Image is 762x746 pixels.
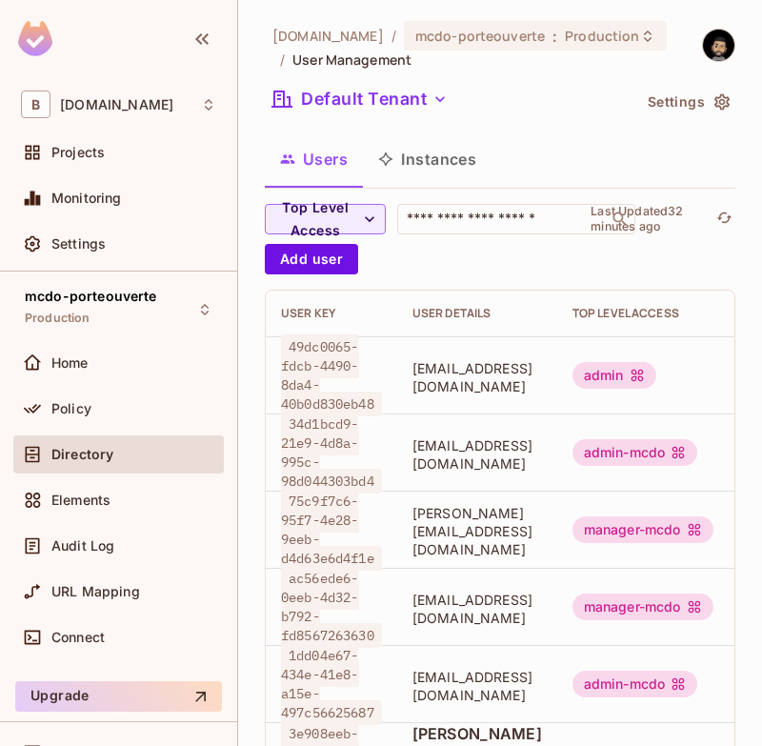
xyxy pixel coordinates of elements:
span: : [551,29,558,44]
span: [EMAIL_ADDRESS][DOMAIN_NAME] [412,591,542,627]
span: B [21,91,50,118]
div: admin-mcdo [572,671,698,697]
div: manager-mcdo [572,516,713,543]
span: the active workspace [272,27,384,45]
div: Top Level Access [572,306,713,321]
span: URL Mapping [51,584,140,599]
button: Users [265,135,363,183]
span: Policy [51,401,91,416]
div: User Key [281,306,382,321]
button: Top Level Access [265,204,386,234]
button: Default Tenant [265,84,455,114]
span: 75c9f7c6-95f7-4e28-9eeb-d4d63e6d4f1e [281,489,382,571]
span: 1dd04e67-434e-41e8-a15e-497c56625687 [281,643,382,725]
span: Audit Log [51,538,114,554]
span: mcdo-porteouverte [25,289,157,304]
span: Settings [51,236,106,252]
p: Last Updated 32 minutes ago [591,204,709,234]
span: [PERSON_NAME][EMAIL_ADDRESS][DOMAIN_NAME] [412,504,542,558]
span: Directory [51,447,113,462]
div: User Details [412,306,542,321]
button: Upgrade [15,681,222,712]
span: 49dc0065-fdcb-4490-8da4-40b0d830eb48 [281,334,382,416]
div: manager-mcdo [572,594,713,620]
span: Projects [51,145,105,160]
li: / [391,27,396,45]
div: admin-mcdo [572,439,698,466]
li: / [280,50,285,69]
span: Connect [51,630,105,645]
span: mcdo-porteouverte [415,27,545,45]
span: refresh [716,210,732,229]
span: Click to refresh data [709,208,735,231]
img: SReyMgAAAABJRU5ErkJggg== [18,21,52,56]
span: Production [565,27,639,45]
span: [EMAIL_ADDRESS][DOMAIN_NAME] [412,436,542,473]
span: Top Level Access [275,196,356,243]
span: Home [51,355,89,371]
span: Production [25,311,90,326]
button: Instances [363,135,491,183]
span: [EMAIL_ADDRESS][DOMAIN_NAME] [412,668,542,704]
span: 34d1bcd9-21e9-4d8a-995c-98d044303bd4 [281,412,382,494]
span: [PERSON_NAME] [412,723,542,744]
span: User Management [292,50,411,69]
span: Workspace: beecee.fr [60,97,173,112]
div: admin [572,362,656,389]
button: Add user [265,244,358,274]
span: Elements [51,493,110,508]
img: Florian Marie-Luce [703,30,734,61]
span: Monitoring [51,191,122,206]
span: ac56ede6-0eeb-4d32-b792-fd8567263630 [281,566,382,648]
button: refresh [712,208,735,231]
button: Settings [640,87,735,117]
span: [EMAIL_ADDRESS][DOMAIN_NAME] [412,359,542,395]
